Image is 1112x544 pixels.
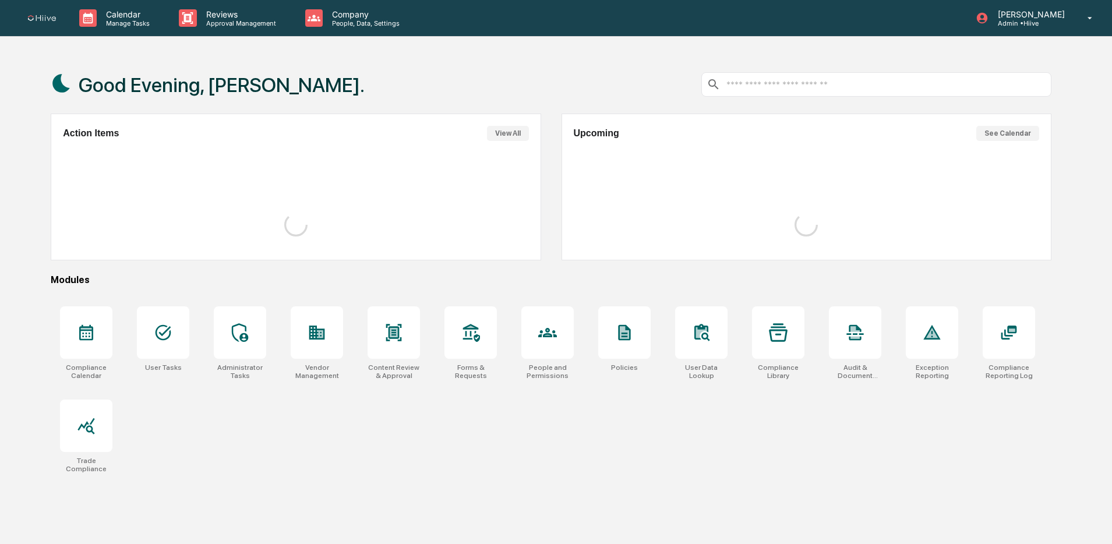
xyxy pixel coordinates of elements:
div: Forms & Requests [444,363,497,380]
div: Administrator Tasks [214,363,266,380]
p: Approval Management [197,19,282,27]
h2: Action Items [63,128,119,139]
div: User Data Lookup [675,363,728,380]
div: Compliance Library [752,363,804,380]
div: Policies [611,363,638,372]
button: See Calendar [976,126,1039,141]
div: User Tasks [145,363,182,372]
p: [PERSON_NAME] [989,9,1071,19]
p: Admin • Hiive [989,19,1071,27]
img: logo [28,15,56,22]
div: Trade Compliance [60,457,112,473]
div: Content Review & Approval [368,363,420,380]
p: Reviews [197,9,282,19]
div: Compliance Reporting Log [983,363,1035,380]
p: Company [323,9,405,19]
div: Compliance Calendar [60,363,112,380]
h1: Good Evening, [PERSON_NAME]. [79,73,365,97]
h2: Upcoming [574,128,619,139]
p: Calendar [97,9,156,19]
div: Audit & Document Logs [829,363,881,380]
p: Manage Tasks [97,19,156,27]
div: People and Permissions [521,363,574,380]
button: View All [487,126,529,141]
div: Modules [51,274,1051,285]
p: People, Data, Settings [323,19,405,27]
div: Vendor Management [291,363,343,380]
div: Exception Reporting [906,363,958,380]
